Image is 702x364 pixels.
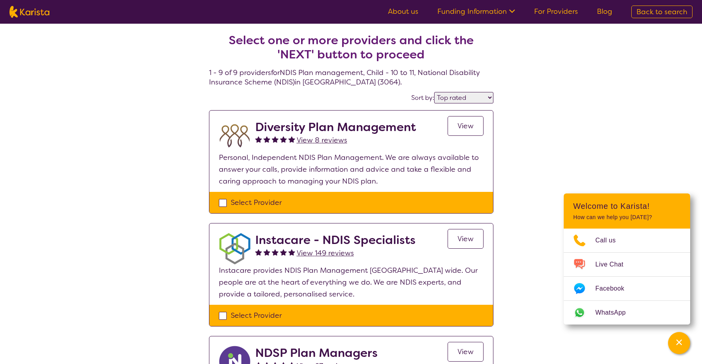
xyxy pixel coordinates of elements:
[255,233,416,247] h2: Instacare - NDIS Specialists
[297,134,347,146] a: View 8 reviews
[297,247,354,259] a: View 149 reviews
[636,7,687,17] span: Back to search
[219,152,484,187] p: Personal, Independent NDIS Plan Management. We are always available to answer your calls, provide...
[209,14,493,87] h4: 1 - 9 of 9 providers for NDIS Plan management , Child - 10 to 11 , National Disability Insurance ...
[564,301,690,325] a: Web link opens in a new tab.
[272,249,279,255] img: fullstar
[448,342,484,362] a: View
[631,6,693,18] a: Back to search
[263,136,270,143] img: fullstar
[280,136,287,143] img: fullstar
[255,346,378,360] h2: NDSP Plan Managers
[457,121,474,131] span: View
[597,7,612,16] a: Blog
[564,229,690,325] ul: Choose channel
[219,265,484,300] p: Instacare provides NDIS Plan Management [GEOGRAPHIC_DATA] wide. Our people are at the heart of ev...
[255,136,262,143] img: fullstar
[388,7,418,16] a: About us
[280,249,287,255] img: fullstar
[255,249,262,255] img: fullstar
[573,214,681,221] p: How can we help you [DATE]?
[219,120,250,152] img: duqvjtfkvnzb31ymex15.png
[9,6,49,18] img: Karista logo
[595,259,633,270] span: Live Chat
[288,136,295,143] img: fullstar
[448,229,484,249] a: View
[437,7,515,16] a: Funding Information
[255,120,416,134] h2: Diversity Plan Management
[218,33,484,62] h2: Select one or more providers and click the 'NEXT' button to proceed
[297,248,354,258] span: View 149 reviews
[595,283,634,295] span: Facebook
[288,249,295,255] img: fullstar
[263,249,270,255] img: fullstar
[668,332,690,354] button: Channel Menu
[573,201,681,211] h2: Welcome to Karista!
[448,116,484,136] a: View
[457,234,474,244] span: View
[297,135,347,145] span: View 8 reviews
[219,233,250,265] img: obkhna0zu27zdd4ubuus.png
[534,7,578,16] a: For Providers
[272,136,279,143] img: fullstar
[457,347,474,356] span: View
[564,193,690,325] div: Channel Menu
[411,94,434,102] label: Sort by:
[595,235,625,246] span: Call us
[595,307,635,319] span: WhatsApp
